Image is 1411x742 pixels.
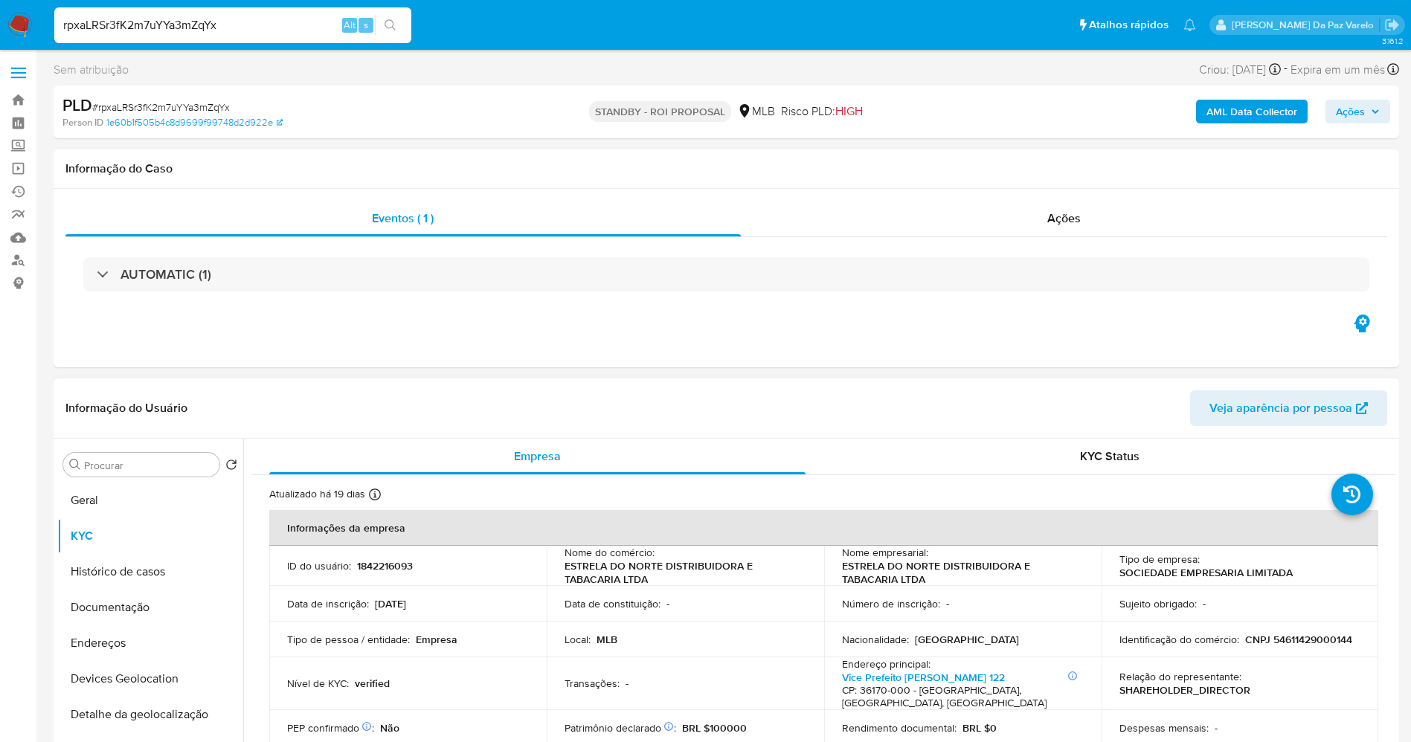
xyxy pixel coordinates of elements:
[835,103,863,120] span: HIGH
[1119,552,1200,566] p: Tipo de empresa :
[1203,597,1206,610] p: -
[597,633,617,646] p: MLB
[915,633,1019,646] p: [GEOGRAPHIC_DATA]
[65,401,187,416] h1: Informação do Usuário
[287,559,351,572] p: ID do usuário :
[57,590,243,625] button: Documentação
[842,721,957,735] p: Rendimento documental :
[57,483,243,518] button: Geral
[1325,100,1390,123] button: Ações
[57,661,243,697] button: Devices Geolocation
[1047,210,1081,227] span: Ações
[57,697,243,732] button: Detalhe da geolocalização
[65,161,1387,176] h1: Informação do Caso
[962,721,997,735] p: BRL $0
[375,15,405,36] button: search-icon
[842,559,1078,586] p: ESTRELA DO NORTE DISTRIBUIDORA E TABACARIA LTDA
[565,677,620,690] p: Transações :
[514,448,561,465] span: Empresa
[589,101,731,122] p: STANDBY - ROI PROPOSAL
[626,677,629,690] p: -
[62,93,92,117] b: PLD
[1119,633,1239,646] p: Identificação do comércio :
[1209,390,1352,426] span: Veja aparência por pessoa
[69,459,81,471] button: Procurar
[842,633,909,646] p: Nacionalidade :
[92,100,230,114] span: # rpxaLRSr3fK2m7uYYa3mZqYx
[355,677,390,690] p: verified
[269,510,1378,546] th: Informações da empresa
[1119,566,1293,579] p: SOCIEDADE EMPRESARIA LIMITADA
[287,677,349,690] p: Nível de KYC :
[565,597,660,610] p: Data de constituição :
[57,554,243,590] button: Histórico de casos
[1183,19,1196,31] a: Notificações
[1119,597,1197,610] p: Sujeito obrigado :
[57,625,243,661] button: Endereços
[1199,59,1281,80] div: Criou: [DATE]
[565,559,800,586] p: ESTRELA DO NORTE DISTRIBUIDORA E TABACARIA LTDA
[380,721,399,735] p: Não
[842,684,1078,710] h4: CP: 36170-000 - [GEOGRAPHIC_DATA], [GEOGRAPHIC_DATA], [GEOGRAPHIC_DATA]
[269,487,365,501] p: Atualizado há 19 dias
[842,546,928,559] p: Nome empresarial :
[57,518,243,554] button: KYC
[83,257,1369,291] div: AUTOMATIC (1)
[1245,633,1352,646] p: CNPJ 54611429000144
[1215,721,1218,735] p: -
[1206,100,1297,123] b: AML Data Collector
[682,721,747,735] p: BRL $100000
[737,103,775,120] div: MLB
[1196,100,1308,123] button: AML Data Collector
[1119,683,1250,697] p: SHAREHOLDER_DIRECTOR
[1190,390,1387,426] button: Veja aparência por pessoa
[287,633,410,646] p: Tipo de pessoa / entidade :
[946,597,949,610] p: -
[781,103,863,120] span: Risco PLD:
[344,18,356,32] span: Alt
[842,597,940,610] p: Número de inscrição :
[225,459,237,475] button: Retornar ao pedido padrão
[842,670,1005,685] a: Vice Prefeito [PERSON_NAME] 122
[1080,448,1140,465] span: KYC Status
[1119,670,1241,683] p: Relação do representante :
[1119,721,1209,735] p: Despesas mensais :
[54,16,411,35] input: Pesquise usuários ou casos...
[375,597,406,610] p: [DATE]
[372,210,434,227] span: Eventos ( 1 )
[287,597,369,610] p: Data de inscrição :
[287,721,374,735] p: PEP confirmado :
[565,633,591,646] p: Local :
[364,18,368,32] span: s
[1291,62,1385,78] span: Expira em um mês
[357,559,413,572] p: 1842216093
[120,266,211,283] h3: AUTOMATIC (1)
[565,546,655,559] p: Nome do comércio :
[1232,18,1379,32] p: patricia.varelo@mercadopago.com.br
[1384,17,1400,33] a: Sair
[62,116,103,129] b: Person ID
[842,657,931,671] p: Endereço principal :
[1284,59,1288,80] span: -
[565,721,676,735] p: Patrimônio declarado :
[54,62,129,78] span: Sem atribuição
[84,459,213,472] input: Procurar
[1089,17,1169,33] span: Atalhos rápidos
[106,116,283,129] a: 1e60b1f505b4c8d9699f99748d2d922e
[1336,100,1365,123] span: Ações
[666,597,669,610] p: -
[416,633,457,646] p: Empresa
